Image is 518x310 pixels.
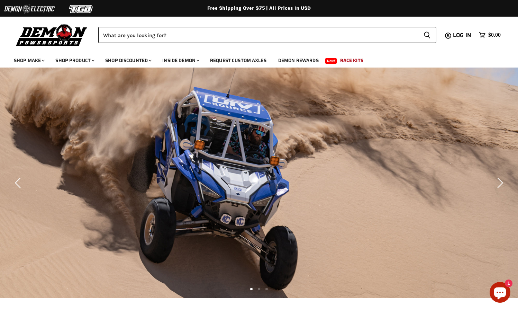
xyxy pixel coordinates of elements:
a: Demon Rewards [273,53,324,68]
li: Page dot 1 [250,288,253,290]
button: Search [418,27,436,43]
a: Inside Demon [157,53,203,68]
button: Previous [12,176,26,190]
inbox-online-store-chat: Shopify online store chat [488,282,512,304]
form: Product [98,27,436,43]
a: Request Custom Axles [205,53,272,68]
a: Shop Discounted [100,53,156,68]
span: New! [325,58,337,64]
a: Race Kits [335,53,369,68]
button: Next [492,176,506,190]
a: Shop Make [9,53,49,68]
img: TGB Logo 2 [55,2,107,16]
input: Search [98,27,418,43]
span: $0.00 [488,32,501,38]
img: Demon Electric Logo 2 [3,2,55,16]
a: Shop Product [50,53,99,68]
a: Log in [450,32,475,38]
ul: Main menu [9,51,499,68]
li: Page dot 3 [265,288,268,290]
img: Demon Powersports [14,23,90,47]
span: Log in [453,31,471,39]
li: Page dot 2 [258,288,260,290]
a: $0.00 [475,30,504,40]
